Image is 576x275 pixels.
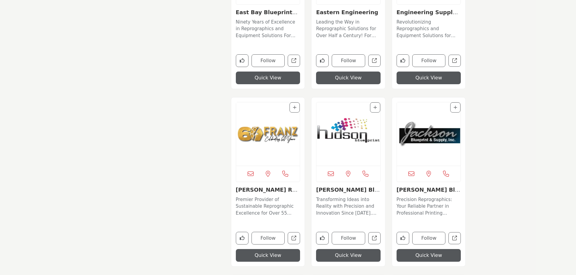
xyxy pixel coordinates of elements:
[332,54,365,67] button: Follow
[316,72,381,84] button: Quick View
[293,105,296,110] a: Add To List
[236,102,300,166] a: Open Listing in new tab
[316,249,381,262] button: Quick View
[397,72,461,84] button: Quick View
[236,9,298,22] a: East Bay Blueprint &...
[236,54,248,67] button: Like company
[236,187,300,193] h3: Franz Reprographics
[316,187,380,200] a: [PERSON_NAME] Blueprint, In...
[397,187,460,200] a: [PERSON_NAME] Blue Print
[236,196,300,217] p: Premier Provider of Sustainable Reprographic Excellence for Over 55 Years Located in [GEOGRAPHIC_...
[316,187,381,193] h3: Hudson Blueprint, Inc.
[397,102,461,166] img: Jackson Blue Print
[288,55,300,67] a: Open east-bay-blueprint-supply in new tab
[397,9,461,16] h3: Engineering Supply & Imaging
[448,232,461,245] a: Open jackson-blue-print in new tab
[236,9,300,16] h3: East Bay Blueprint & Supply
[252,54,285,67] button: Follow
[236,72,300,84] button: Quick View
[316,9,378,15] a: Eastern Engineering
[397,9,458,22] a: Engineering Supply &...
[397,195,461,217] a: Precision Reprographics: Your Reliable Partner in Professional Printing Solutions Located at the ...
[316,196,381,217] p: Transforming Ideas into Reality with Precision and Innovation Since [DATE]. Founded in [DATE], th...
[316,17,381,39] a: Leading the Way in Reprographic Solutions for Over Half a Century! For over fifty years, this fam...
[397,196,461,217] p: Precision Reprographics: Your Reliable Partner in Professional Printing Solutions Located at the ...
[316,54,329,67] button: Like company
[236,187,300,200] a: [PERSON_NAME] Reprographics
[236,17,300,39] a: Ninety Years of Excellence in Reprographics and Equipment Solutions For over nine decades, this f...
[397,102,461,166] a: Open Listing in new tab
[316,19,381,39] p: Leading the Way in Reprographic Solutions for Over Half a Century! For over fifty years, this fam...
[236,232,248,245] button: Like company
[368,55,381,67] a: Open eastern-engineering in new tab
[368,232,381,245] a: Open hudson-blueprint-inc in new tab
[397,232,409,245] button: Like company
[236,102,300,166] img: Franz Reprographics
[412,54,446,67] button: Follow
[316,102,380,166] a: Open Listing in new tab
[236,19,300,39] p: Ninety Years of Excellence in Reprographics and Equipment Solutions For over nine decades, this f...
[316,102,380,166] img: Hudson Blueprint, Inc.
[236,249,300,262] button: Quick View
[252,232,285,245] button: Follow
[397,17,461,39] a: Revolutionizing Reprographics and Equipment Solutions for AEC Industries Across the Midwest. Sinc...
[397,249,461,262] button: Quick View
[454,105,457,110] a: Add To List
[316,9,381,16] h3: Eastern Engineering
[412,232,446,245] button: Follow
[332,232,365,245] button: Follow
[397,187,461,193] h3: Jackson Blue Print
[288,232,300,245] a: Open franz-reprographics in new tab
[373,105,377,110] a: Add To List
[397,19,461,39] p: Revolutionizing Reprographics and Equipment Solutions for AEC Industries Across the Midwest. Sinc...
[236,195,300,217] a: Premier Provider of Sustainable Reprographic Excellence for Over 55 Years Located in [GEOGRAPHIC_...
[316,195,381,217] a: Transforming Ideas into Reality with Precision and Innovation Since [DATE]. Founded in [DATE], th...
[448,55,461,67] a: Open engineering-supply-imaging in new tab
[316,232,329,245] button: Like company
[397,54,409,67] button: Like company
